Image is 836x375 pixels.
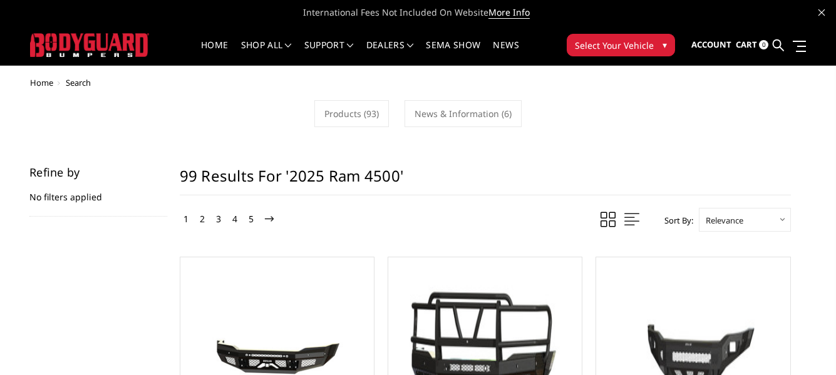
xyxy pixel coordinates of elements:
a: Products (93) [314,100,389,127]
a: 1 [180,212,192,227]
button: Select Your Vehicle [567,34,675,56]
span: Select Your Vehicle [575,39,654,52]
a: Dealers [366,41,414,65]
a: Home [201,41,228,65]
h5: Refine by [29,167,167,178]
h1: 99 results for '2025 Ram 4500' [180,167,791,195]
a: Cart 0 [736,28,768,62]
span: Search [66,77,91,88]
a: 2 [197,212,208,227]
a: News [493,41,519,65]
img: BODYGUARD BUMPERS [30,33,149,56]
a: 5 [245,212,257,227]
span: Account [691,39,731,50]
span: 0 [759,40,768,49]
a: More Info [488,6,530,19]
span: Cart [736,39,757,50]
span: ▾ [663,38,667,51]
a: Home [30,77,53,88]
a: News & Information (6) [405,100,522,127]
a: 4 [229,212,240,227]
label: Sort By: [658,211,693,230]
div: No filters applied [29,167,167,217]
a: Account [691,28,731,62]
a: SEMA Show [426,41,480,65]
a: 3 [213,212,224,227]
a: shop all [241,41,292,65]
a: Support [304,41,354,65]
